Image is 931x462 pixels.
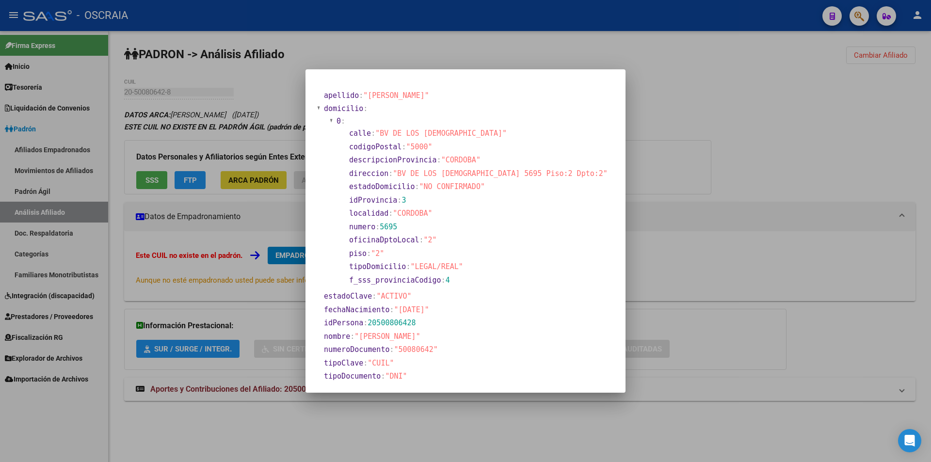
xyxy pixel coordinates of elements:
span: : [381,372,385,381]
span: idProvincia [349,196,397,205]
span: codigoPostal [349,143,401,151]
span: "CORDOBA" [393,209,432,218]
span: "ACTIVO" [376,292,411,301]
span: : [419,236,424,244]
span: "BV DE LOS [DEMOGRAPHIC_DATA] 5695 Piso:2 Dpto:2" [393,169,608,178]
span: "NO CONFIRMADO" [419,182,485,191]
span: piso [349,249,367,258]
span: "DNI" [385,372,407,381]
span: "[PERSON_NAME]" [363,91,429,100]
span: 20500806428 [368,319,416,327]
span: : [371,129,375,138]
span: idPersona [324,319,363,327]
span: 4 [446,276,450,285]
span: "2" [371,249,384,258]
span: : [389,305,394,314]
div: Open Intercom Messenger [898,429,921,452]
span: : [437,156,441,164]
span: : [375,223,380,231]
span: estadoClave [324,292,372,301]
span: tipoClave [324,359,363,367]
span: : [363,104,368,113]
span: : [441,276,446,285]
span: estadoDomicilio [349,182,415,191]
span: 5695 [380,223,397,231]
span: "5000" [406,143,432,151]
span: : [389,345,394,354]
span: fechaNacimiento [324,305,389,314]
span: localidad [349,209,388,218]
span: : [406,262,410,271]
span: 3 [401,196,406,205]
span: domicilio [324,104,363,113]
span: descripcionProvincia [349,156,437,164]
span: numero [349,223,375,231]
span: direccion [349,169,388,178]
span: 0 [337,117,341,126]
span: "BV DE LOS [DEMOGRAPHIC_DATA]" [375,129,507,138]
span: nombre [324,332,350,341]
span: : [415,182,419,191]
span: : [397,196,401,205]
span: : [363,319,368,327]
span: : [359,91,363,100]
span: : [341,117,345,126]
span: tipoDocumento [324,372,381,381]
span: "CUIL" [368,359,394,367]
span: "LEGAL/REAL" [410,262,463,271]
span: "2" [424,236,437,244]
span: : [388,209,393,218]
span: : [363,359,368,367]
span: : [372,292,376,301]
span: "[PERSON_NAME]" [354,332,420,341]
span: oficinaDptoLocal [349,236,419,244]
span: calle [349,129,371,138]
span: apellido [324,91,359,100]
span: numeroDocumento [324,345,389,354]
span: f_sss_provinciaCodigo [349,276,441,285]
span: : [388,169,393,178]
span: : [350,332,354,341]
span: : [401,143,406,151]
span: tipoDomicilio [349,262,406,271]
span: "CORDOBA" [441,156,481,164]
span: "50080642" [394,345,438,354]
span: "[DATE]" [394,305,429,314]
span: : [367,249,371,258]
